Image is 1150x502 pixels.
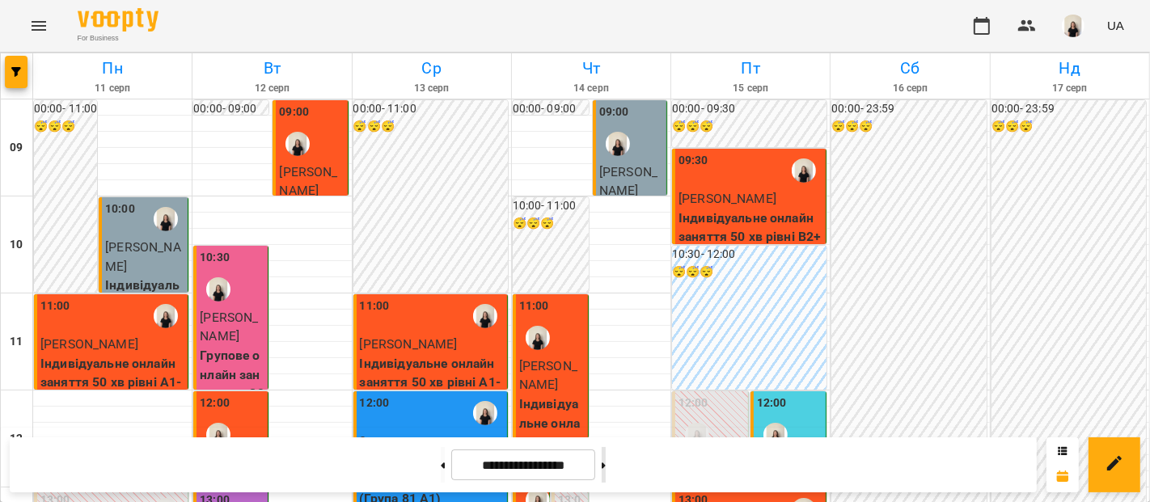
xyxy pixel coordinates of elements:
p: Індивідуальне онлайн заняття 50 хв рівні В2+ - SENIOR TEACHER [679,209,822,266]
p: Групове онлайн заняття по 80 хв рівні В2+ [200,346,264,441]
button: UA [1101,11,1131,40]
p: Індивідуальне онлайн заняття 50 хв рівні А1-В1- SENIOR TEACHER [105,276,184,390]
img: Жюлі [473,304,497,328]
img: Жюлі [763,423,788,447]
h6: 11 серп [36,81,189,96]
h6: 😴😴😴 [353,118,508,136]
label: 12:00 [200,394,230,412]
h6: 😴😴😴 [34,118,97,136]
h6: 😴😴😴 [991,118,1146,136]
h6: 17 серп [993,81,1147,96]
h6: 😴😴😴 [672,118,827,136]
span: [PERSON_NAME] [599,164,657,199]
h6: Ср [355,56,509,81]
h6: 14 серп [514,81,668,96]
label: 12:00 [360,394,390,412]
h6: Нд [993,56,1147,81]
span: [PERSON_NAME] [105,239,180,274]
h6: 10 [10,236,23,254]
img: Жюлі [606,132,630,156]
h6: 😴😴😴 [513,215,589,233]
h6: Чт [514,56,668,81]
img: Жюлі [792,158,816,183]
span: [PERSON_NAME] [519,358,577,393]
h6: 00:00 - 11:00 [34,100,97,118]
h6: 00:00 - 09:00 [193,100,268,118]
span: [PERSON_NAME] [200,310,258,344]
h6: 13 серп [355,81,509,96]
label: 09:30 [679,152,708,170]
span: [PERSON_NAME] [40,336,138,352]
h6: 😴😴😴 [831,118,986,136]
h6: 00:00 - 09:00 [513,100,589,118]
label: 11:00 [360,297,390,315]
h6: 00:00 - 23:59 [991,100,1146,118]
label: 09:00 [599,103,629,121]
h6: 09 [10,139,23,157]
h6: 00:00 - 11:00 [353,100,508,118]
img: Жюлі [154,207,178,231]
img: Жюлі [206,423,230,447]
h6: Сб [833,56,987,81]
label: 09:00 [279,103,309,121]
img: Voopty Logo [78,8,159,32]
h6: 00:00 - 23:59 [831,100,986,118]
label: 10:30 [200,249,230,267]
span: [PERSON_NAME] [279,164,337,199]
span: For Business [78,33,159,44]
h6: 10:30 - 12:00 [672,246,827,264]
h6: 10:00 - 11:00 [513,197,589,215]
h6: Пт [674,56,827,81]
p: Індивідуальне онлайн заняття 50 хв рівні А1-В1 [40,354,184,411]
span: [PERSON_NAME] [679,191,776,206]
h6: Пн [36,56,189,81]
span: UA [1107,17,1124,34]
h6: 😴😴😴 [672,264,827,281]
h6: Вт [195,56,349,81]
label: 11:00 [40,297,70,315]
h6: 15 серп [674,81,827,96]
h6: 16 серп [833,81,987,96]
p: Індивідуальне онлайн заняття 50 хв рівні А1-В1 [360,354,504,411]
img: Жюлі [685,423,709,447]
img: Жюлі [473,401,497,425]
span: [PERSON_NAME] [360,336,458,352]
h6: 11 [10,333,23,351]
h6: 12 серп [195,81,349,96]
img: Жюлі [285,132,310,156]
img: Жюлі [526,326,550,350]
h6: 00:00 - 09:30 [672,100,827,118]
label: 10:00 [105,200,135,218]
img: a3bfcddf6556b8c8331b99a2d66cc7fb.png [1062,15,1084,37]
img: Жюлі [154,304,178,328]
label: 11:00 [519,297,549,315]
button: Menu [19,6,58,45]
label: 12:00 [679,394,708,412]
label: 12:00 [757,394,787,412]
img: Жюлі [206,277,230,302]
